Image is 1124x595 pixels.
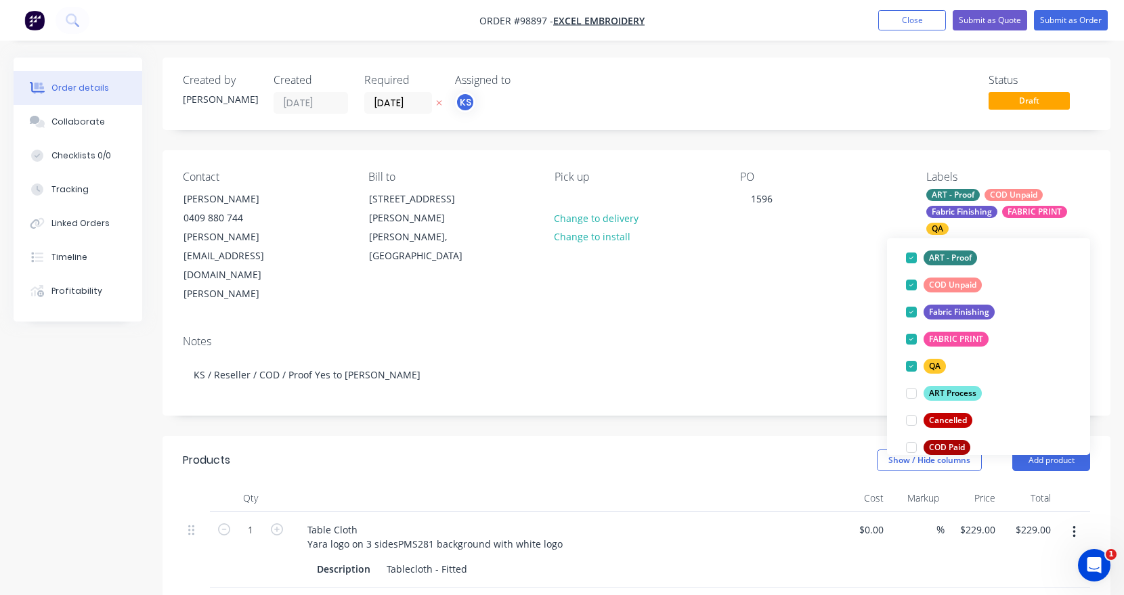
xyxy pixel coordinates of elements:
div: [PERSON_NAME][EMAIL_ADDRESS][DOMAIN_NAME][PERSON_NAME] [183,227,296,303]
div: Order details [51,82,109,94]
button: QA [901,357,951,376]
button: Order details [14,71,142,105]
button: Close [878,10,946,30]
div: Bill to [368,171,532,183]
span: Order #98897 - [479,14,553,27]
div: Timeline [51,251,87,263]
button: Show / Hide columns [877,449,982,471]
div: Assigned to [455,74,590,87]
span: % [936,522,945,537]
button: Checklists 0/0 [14,139,142,173]
div: [STREET_ADDRESS][PERSON_NAME][PERSON_NAME], [GEOGRAPHIC_DATA] [358,189,493,266]
button: COD Paid [901,438,976,457]
div: COD Paid [924,440,970,455]
div: QA [924,359,946,374]
div: Profitability [51,285,102,297]
div: Contact [183,171,347,183]
div: [PERSON_NAME]0409 880 744[PERSON_NAME][EMAIL_ADDRESS][DOMAIN_NAME][PERSON_NAME] [172,189,307,304]
div: Tracking [51,183,89,196]
button: Fabric Finishing [901,303,1000,322]
div: Created [274,74,348,87]
span: 1 [1106,549,1117,560]
div: COD Unpaid [924,278,982,292]
button: Change to delivery [547,208,646,227]
button: ART - Proof [901,248,982,267]
div: Cancelled [924,413,972,428]
div: Markup [889,485,945,512]
button: Cancelled [901,411,978,430]
div: ART - Proof [924,250,977,265]
button: Tracking [14,173,142,206]
div: Products [183,452,230,468]
div: COD Unpaid [985,189,1043,201]
div: 1596 [740,189,783,208]
button: Timeline [14,240,142,274]
div: [PERSON_NAME], [GEOGRAPHIC_DATA] [369,227,481,265]
button: Profitability [14,274,142,308]
img: Factory [24,10,45,30]
div: Fabric Finishing [926,206,997,218]
button: FABRIC PRINT [901,330,994,349]
div: Description [311,559,376,579]
button: Collaborate [14,105,142,139]
div: Required [364,74,439,87]
div: KS / Reseller / COD / Proof Yes to [PERSON_NAME] [183,354,1090,395]
div: Created by [183,74,257,87]
div: Qty [210,485,291,512]
button: Add product [1012,449,1090,471]
div: Fabric Finishing [924,305,995,319]
div: [PERSON_NAME] [183,190,296,208]
div: FABRIC PRINT [1002,206,1067,218]
div: ART - Proof [926,189,980,201]
button: COD Unpaid [901,276,987,294]
div: Notes [183,335,1090,348]
a: Excel Embroidery [553,14,645,27]
div: Checklists 0/0 [51,150,111,162]
button: Change to install [547,227,638,246]
div: Price [945,485,1001,512]
button: KS [455,92,475,112]
button: Submit as Quote [953,10,1027,30]
button: ART Process [901,384,987,403]
div: Linked Orders [51,217,110,229]
div: Cost [833,485,889,512]
div: Tablecloth - Fitted [381,559,473,579]
div: Pick up [555,171,718,183]
div: Total [1001,485,1057,512]
span: Draft [989,92,1070,109]
div: Collaborate [51,116,105,128]
div: Table Cloth Yara logo on 3 sides PMS281 background with white logo [297,520,574,554]
button: Submit as Order [1034,10,1108,30]
button: Linked Orders [14,206,142,240]
div: FABRIC PRINT [924,332,989,347]
div: 0409 880 744 [183,208,296,227]
div: PO [740,171,904,183]
div: QA [926,223,949,235]
div: Status [989,74,1090,87]
div: [PERSON_NAME] [183,92,257,106]
div: [STREET_ADDRESS][PERSON_NAME] [369,190,481,227]
iframe: Intercom live chat [1078,549,1110,581]
div: Labels [926,171,1090,183]
div: ART Process [924,386,982,401]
